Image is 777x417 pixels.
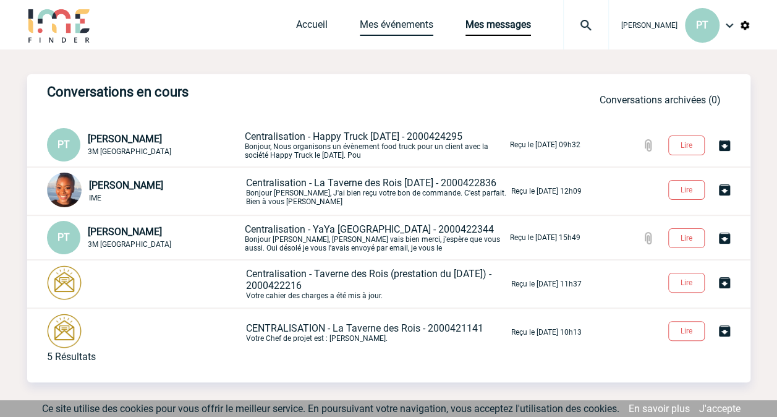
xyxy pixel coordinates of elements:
[717,183,732,197] img: Archiver la conversation
[89,179,163,191] span: [PERSON_NAME]
[47,265,244,303] div: Conversation privée : Client - Agence
[47,314,82,348] img: photonotifcontact.png
[511,187,582,196] p: Reçu le [DATE] 12h09
[717,275,732,290] img: Archiver la conversation
[510,233,580,242] p: Reçu le [DATE] 15h49
[658,139,717,150] a: Lire
[89,194,101,202] span: IME
[246,268,491,291] span: Centralisation - Taverne des Rois (prestation du [DATE]) - 2000422216
[27,7,91,43] img: IME-Finder
[47,231,580,243] a: PT [PERSON_NAME] 3M [GEOGRAPHIC_DATA] Centralisation - YaYa [GEOGRAPHIC_DATA] - 2000422344Bonjour...
[717,324,732,338] img: Archiver la conversation
[246,322,483,334] span: CENTRALISATION - La Taverne des Rois - 2000421141
[47,221,242,254] div: Conversation privée : Client - Agence
[668,321,705,341] button: Lire
[658,183,717,195] a: Lire
[88,226,162,238] span: [PERSON_NAME]
[246,177,496,189] span: Centralisation - La Taverne des Rois [DATE] - 2000422836
[717,138,732,153] img: Archiver la conversation
[57,139,70,150] span: PT
[699,403,741,415] a: J'accepte
[658,276,717,288] a: Lire
[47,265,82,300] img: photonotifcontact.png
[465,19,531,36] a: Mes messages
[668,180,705,200] button: Lire
[245,223,494,235] span: Centralisation - YaYa [GEOGRAPHIC_DATA] - 2000422344
[668,273,705,293] button: Lire
[47,128,242,161] div: Conversation privée : Client - Agence
[245,131,462,142] span: Centralisation - Happy Truck [DATE] - 2000424295
[668,228,705,248] button: Lire
[88,133,162,145] span: [PERSON_NAME]
[245,131,507,160] p: Bonjour, Nous organisons un évènement food truck pour un client avec la société Happy Truck le [D...
[629,403,690,415] a: En savoir plus
[246,322,509,343] p: Votre Chef de projet est : [PERSON_NAME].
[658,324,717,336] a: Lire
[600,94,721,106] a: Conversations archivées (0)
[621,21,677,30] span: [PERSON_NAME]
[511,280,582,288] p: Reçu le [DATE] 11h37
[360,19,433,36] a: Mes événements
[47,173,82,207] img: 123865-0.jpg
[47,314,244,351] div: Conversation privée : Client - Agence
[246,177,509,206] p: Bonjour [PERSON_NAME], J'ai bien reçu votre bon de commande. C'est parfait. Bien à vous [PERSON_N...
[245,223,507,252] p: Bonjour [PERSON_NAME], [PERSON_NAME] vais bien merci, j'espère que vous aussi. Oui désolé je vous...
[47,351,96,363] div: 5 Résultats
[47,184,582,196] a: [PERSON_NAME] IME Centralisation - La Taverne des Rois [DATE] - 2000422836Bonjour [PERSON_NAME], ...
[47,277,582,289] a: Centralisation - Taverne des Rois (prestation du [DATE]) - 2000422216Votre cahier des charges a é...
[47,138,580,150] a: PT [PERSON_NAME] 3M [GEOGRAPHIC_DATA] Centralisation - Happy Truck [DATE] - 2000424295Bonjour, No...
[717,231,732,246] img: Archiver la conversation
[696,19,708,31] span: PT
[658,231,717,243] a: Lire
[511,328,582,337] p: Reçu le [DATE] 10h13
[88,240,171,249] span: 3M [GEOGRAPHIC_DATA]
[57,231,70,243] span: PT
[510,140,580,149] p: Reçu le [DATE] 09h32
[296,19,328,36] a: Accueil
[668,135,705,155] button: Lire
[246,268,509,300] p: Votre cahier des charges a été mis à jour.
[47,173,244,210] div: Conversation privée : Client - Agence
[47,84,418,100] h3: Conversations en cours
[47,325,582,337] a: CENTRALISATION - La Taverne des Rois - 2000421141Votre Chef de projet est : [PERSON_NAME]. Reçu l...
[42,403,619,415] span: Ce site utilise des cookies pour vous offrir le meilleur service. En poursuivant votre navigation...
[88,147,171,156] span: 3M [GEOGRAPHIC_DATA]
